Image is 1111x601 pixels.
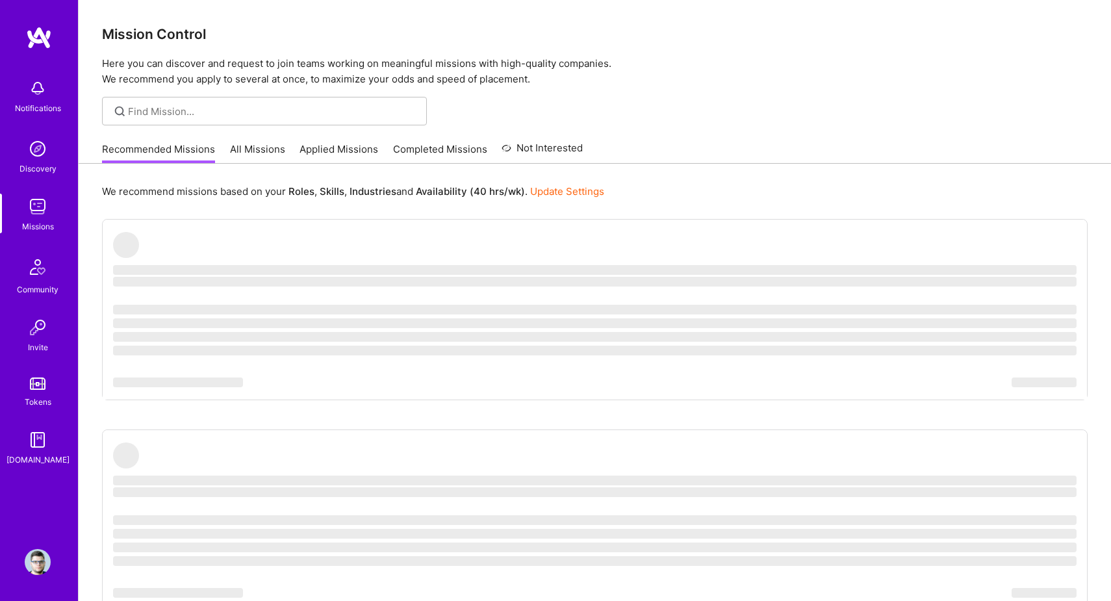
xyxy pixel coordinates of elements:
b: Roles [288,185,314,198]
b: Availability (40 hrs/wk) [416,185,525,198]
img: guide book [25,427,51,453]
img: teamwork [25,194,51,220]
a: Recommended Missions [102,142,215,164]
input: Find Mission... [128,105,417,118]
div: Discovery [19,162,57,175]
div: Community [17,283,58,296]
p: We recommend missions based on your , , and . [102,185,604,198]
img: User Avatar [25,549,51,575]
b: Skills [320,185,344,198]
a: Not Interested [502,140,583,164]
a: Completed Missions [393,142,487,164]
img: bell [25,75,51,101]
a: All Missions [230,142,285,164]
div: Notifications [15,101,61,115]
p: Here you can discover and request to join teams working on meaningful missions with high-quality ... [102,56,1088,87]
img: Community [22,251,53,283]
a: Applied Missions [300,142,378,164]
a: User Avatar [21,549,54,575]
img: logo [26,26,52,49]
div: [DOMAIN_NAME] [6,453,70,467]
img: discovery [25,136,51,162]
img: Invite [25,314,51,340]
a: Update Settings [530,185,604,198]
div: Invite [28,340,48,354]
img: tokens [30,377,45,390]
div: Missions [22,220,54,233]
i: icon SearchGrey [112,104,127,119]
b: Industries [350,185,396,198]
h3: Mission Control [102,26,1088,42]
div: Tokens [25,395,51,409]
